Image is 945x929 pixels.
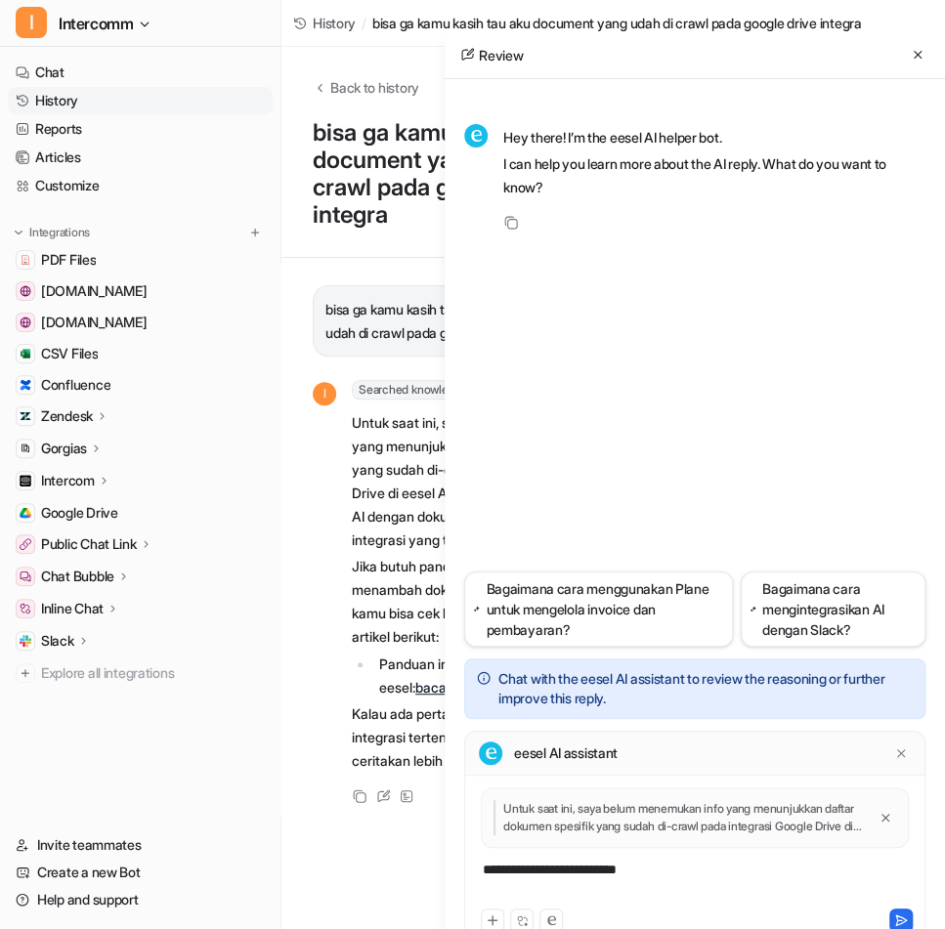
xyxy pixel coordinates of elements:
[41,599,104,618] p: Inline Chat
[8,277,273,305] a: www.evobike.se[DOMAIN_NAME]
[352,411,621,552] p: Untuk saat ini, saya belum menemukan info yang menunjukkan daftar dokumen spesifik yang sudah di-...
[41,250,96,270] span: PDF Files
[8,859,273,886] a: Create a new Bot
[313,13,356,33] span: History
[12,226,25,239] img: expand menu
[41,375,110,395] span: Confluence
[8,886,273,913] a: Help and support
[8,144,273,171] a: Articles
[8,172,273,199] a: Customize
[8,115,273,143] a: Reports
[293,13,356,33] a: History
[498,669,913,708] p: Chat with the eesel AI assistant to review the reasoning or further improve this reply.
[20,317,31,328] img: www.helpdesk.com
[20,475,31,486] img: Intercom
[41,344,98,363] span: CSV Files
[41,631,74,651] p: Slack
[8,309,273,336] a: www.helpdesk.com[DOMAIN_NAME]
[20,254,31,266] img: PDF Files
[514,743,618,763] p: eesel AI assistant
[41,281,147,301] span: [DOMAIN_NAME]
[20,538,31,550] img: Public Chat Link
[41,313,147,332] span: [DOMAIN_NAME]
[8,499,273,527] a: Google DriveGoogle Drive
[41,657,265,689] span: Explore all integrations
[20,379,31,391] img: Confluence
[352,555,621,649] p: Jika butuh panduan cara integrasi atau menambah dokumen dari Google Docs, kamu bisa cek langkah-l...
[16,663,35,683] img: explore all integrations
[8,659,273,687] a: Explore all integrations
[460,45,523,65] h2: Review
[16,7,47,38] span: I
[503,126,925,149] p: Hey there! I’m the eesel AI helper bot.
[741,571,925,647] button: Bagaimana cara mengintegrasikan AI dengan Slack?
[352,380,522,400] span: Searched knowledge base
[29,225,90,240] p: Integrations
[8,59,273,86] a: Chat
[8,371,273,399] a: ConfluenceConfluence
[313,382,336,405] span: I
[8,87,273,114] a: History
[20,603,31,614] img: Inline Chat
[8,340,273,367] a: CSV FilesCSV Files
[325,298,608,345] p: bisa ga kamu kasih tau aku document yang udah di crawl pada google drive integration
[20,570,31,582] img: Chat Bubble
[464,571,733,647] button: Bagaimana cara menggunakan Plane untuk mengelola invoice dan pembayaran?
[20,443,31,454] img: Gorgias
[20,635,31,647] img: Slack
[313,77,419,98] button: Back to history
[8,223,96,242] button: Integrations
[41,503,118,523] span: Google Drive
[352,702,621,773] p: Kalau ada pertanyaan lain soal fitur atau integrasi tertentu, boleh banget kamu ceritakan lebih d...
[503,152,925,199] p: I can help you learn more about the AI reply. What do you want to know?
[248,226,262,239] img: menu_add.svg
[41,534,137,554] p: Public Chat Link
[41,471,95,490] p: Intercom
[330,77,419,98] span: Back to history
[372,13,862,33] span: bisa ga kamu kasih tau aku document yang udah di crawl pada google drive integra
[415,679,484,696] a: baca di sini
[20,285,31,297] img: www.evobike.se
[41,439,87,458] p: Gorgias
[313,119,621,230] h1: bisa ga kamu kasih tau aku document yang udah di crawl pada google drive integra
[875,807,896,828] button: Close quote
[362,13,366,33] span: /
[20,507,31,519] img: Google Drive
[8,246,273,274] a: PDF FilesPDF Files
[494,800,867,835] p: Untuk saat ini, saya belum menemukan info yang menunjukkan daftar dokumen spesifik yang sudah di-...
[20,410,31,422] img: Zendesk
[59,10,133,37] span: Intercomm
[41,567,114,586] p: Chat Bubble
[41,406,93,426] p: Zendesk
[373,653,621,699] li: Panduan integrasi Google Docs di eesel: 😊
[20,348,31,359] img: CSV Files
[8,831,273,859] a: Invite teammates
